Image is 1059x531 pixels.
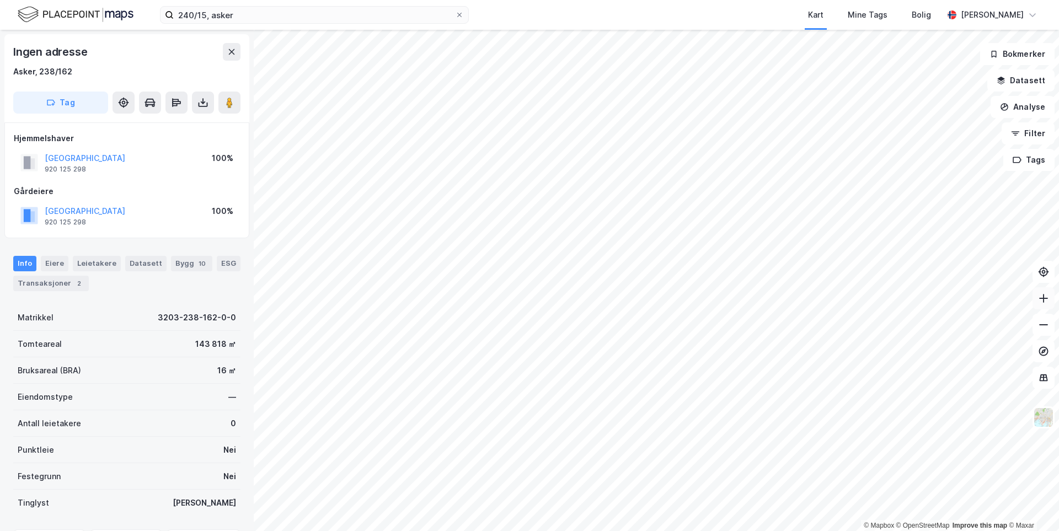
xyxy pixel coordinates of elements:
[987,69,1055,92] button: Datasett
[991,96,1055,118] button: Analyse
[18,390,73,404] div: Eiendomstype
[14,132,240,145] div: Hjemmelshaver
[125,256,167,271] div: Datasett
[13,43,89,61] div: Ingen adresse
[1004,478,1059,531] iframe: Chat Widget
[848,8,887,22] div: Mine Tags
[18,496,49,509] div: Tinglyst
[217,364,236,377] div: 16 ㎡
[1004,478,1059,531] div: Kontrollprogram for chat
[1002,122,1055,144] button: Filter
[174,7,455,23] input: Søk på adresse, matrikkel, gårdeiere, leietakere eller personer
[13,92,108,114] button: Tag
[14,185,240,198] div: Gårdeiere
[13,276,89,291] div: Transaksjoner
[980,43,1055,65] button: Bokmerker
[13,256,36,271] div: Info
[73,256,121,271] div: Leietakere
[228,390,236,404] div: —
[953,522,1007,529] a: Improve this map
[896,522,950,529] a: OpenStreetMap
[18,470,61,483] div: Festegrunn
[195,337,236,351] div: 143 818 ㎡
[18,311,54,324] div: Matrikkel
[217,256,240,271] div: ESG
[13,65,72,78] div: Asker, 238/162
[1003,149,1055,171] button: Tags
[912,8,931,22] div: Bolig
[73,278,84,289] div: 2
[45,218,86,227] div: 920 125 298
[196,258,208,269] div: 10
[961,8,1024,22] div: [PERSON_NAME]
[158,311,236,324] div: 3203-238-162-0-0
[18,417,81,430] div: Antall leietakere
[212,152,233,165] div: 100%
[171,256,212,271] div: Bygg
[18,337,62,351] div: Tomteareal
[864,522,894,529] a: Mapbox
[18,364,81,377] div: Bruksareal (BRA)
[223,443,236,457] div: Nei
[45,165,86,174] div: 920 125 298
[1033,407,1054,428] img: Z
[173,496,236,509] div: [PERSON_NAME]
[808,8,823,22] div: Kart
[212,205,233,218] div: 100%
[231,417,236,430] div: 0
[18,5,133,24] img: logo.f888ab2527a4732fd821a326f86c7f29.svg
[41,256,68,271] div: Eiere
[223,470,236,483] div: Nei
[18,443,54,457] div: Punktleie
